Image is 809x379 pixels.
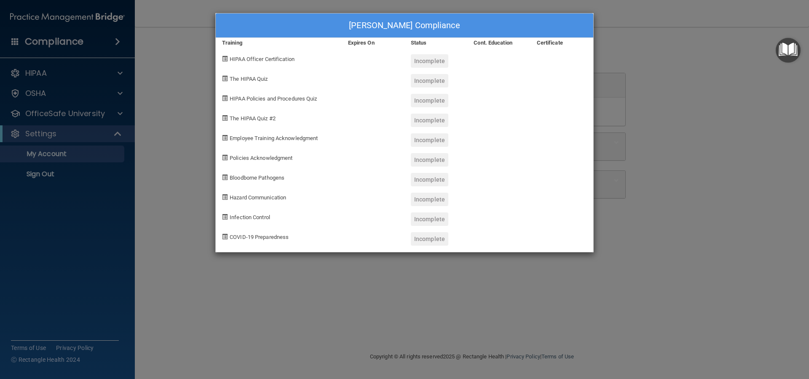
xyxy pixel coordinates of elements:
span: Bloodborne Pathogens [230,175,284,181]
div: Incomplete [411,94,448,107]
div: Cont. Education [467,38,530,48]
span: The HIPAA Quiz [230,76,268,82]
span: Employee Training Acknowledgment [230,135,318,141]
button: Open Resource Center [776,38,801,63]
div: Expires On [342,38,404,48]
span: COVID-19 Preparedness [230,234,289,240]
span: Infection Control [230,214,270,220]
div: [PERSON_NAME] Compliance [216,13,593,38]
span: HIPAA Officer Certification [230,56,295,62]
span: The HIPAA Quiz #2 [230,115,276,122]
div: Incomplete [411,173,448,186]
div: Incomplete [411,153,448,167]
div: Incomplete [411,114,448,127]
span: Policies Acknowledgment [230,155,292,161]
div: Training [216,38,342,48]
iframe: Drift Widget Chat Controller [767,321,799,353]
div: Incomplete [411,212,448,226]
div: Incomplete [411,232,448,246]
div: Incomplete [411,193,448,206]
span: Hazard Communication [230,194,286,201]
span: HIPAA Policies and Procedures Quiz [230,95,317,102]
div: Certificate [530,38,593,48]
div: Status [404,38,467,48]
div: Incomplete [411,133,448,147]
div: Incomplete [411,54,448,68]
div: Incomplete [411,74,448,87]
